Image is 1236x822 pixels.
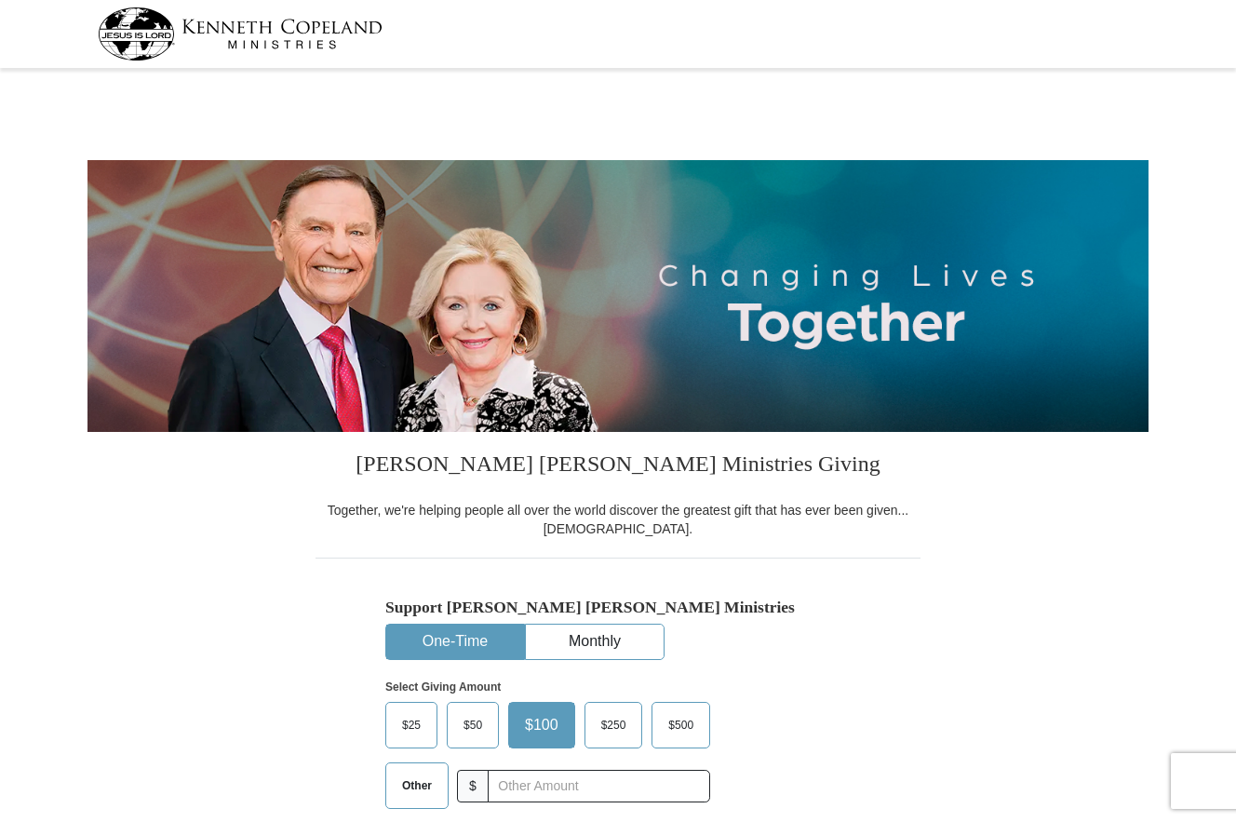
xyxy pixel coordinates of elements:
span: $250 [592,711,636,739]
h5: Support [PERSON_NAME] [PERSON_NAME] Ministries [385,598,851,617]
span: $500 [659,711,703,739]
span: $100 [516,711,568,739]
strong: Select Giving Amount [385,681,501,694]
span: $ [457,770,489,802]
img: kcm-header-logo.svg [98,7,383,61]
span: $50 [454,711,491,739]
span: Other [393,772,441,800]
div: Together, we're helping people all over the world discover the greatest gift that has ever been g... [316,501,920,538]
h3: [PERSON_NAME] [PERSON_NAME] Ministries Giving [316,432,920,501]
button: Monthly [526,625,664,659]
button: One-Time [386,625,524,659]
input: Other Amount [488,770,710,802]
span: $25 [393,711,430,739]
